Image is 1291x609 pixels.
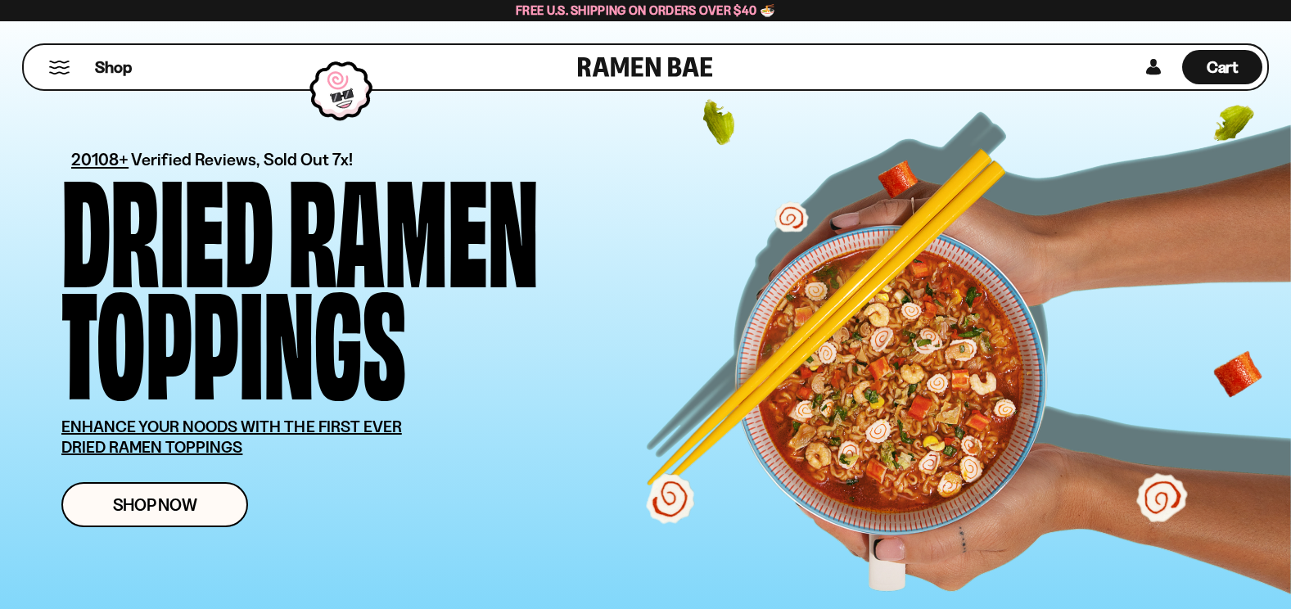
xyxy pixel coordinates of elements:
[61,168,273,280] div: Dried
[516,2,775,18] span: Free U.S. Shipping on Orders over $40 🍜
[95,50,132,84] a: Shop
[48,61,70,74] button: Mobile Menu Trigger
[61,482,248,527] a: Shop Now
[61,417,402,457] u: ENHANCE YOUR NOODS WITH THE FIRST EVER DRIED RAMEN TOPPINGS
[95,56,132,79] span: Shop
[113,496,197,513] span: Shop Now
[288,168,539,280] div: Ramen
[61,280,406,392] div: Toppings
[1182,45,1262,89] a: Cart
[1207,57,1239,77] span: Cart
